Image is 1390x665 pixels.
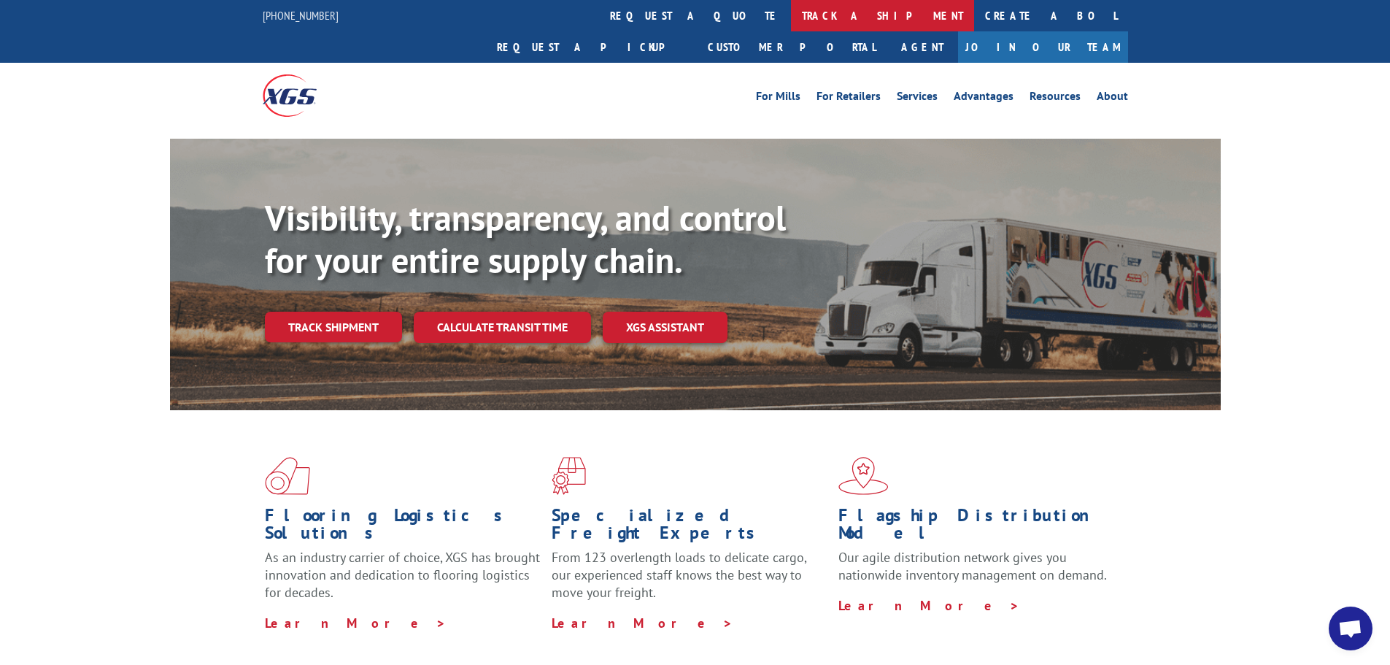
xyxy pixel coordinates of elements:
a: Join Our Team [958,31,1128,63]
a: Track shipment [265,312,402,342]
img: xgs-icon-focused-on-flooring-red [552,457,586,495]
span: As an industry carrier of choice, XGS has brought innovation and dedication to flooring logistics... [265,549,540,601]
p: From 123 overlength loads to delicate cargo, our experienced staff knows the best way to move you... [552,549,827,614]
h1: Specialized Freight Experts [552,507,827,549]
span: Our agile distribution network gives you nationwide inventory management on demand. [838,549,1107,583]
a: For Mills [756,91,800,107]
a: Resources [1030,91,1081,107]
b: Visibility, transparency, and control for your entire supply chain. [265,195,786,282]
div: Open chat [1329,607,1372,650]
h1: Flooring Logistics Solutions [265,507,541,549]
a: Advantages [954,91,1013,107]
a: Request a pickup [486,31,697,63]
img: xgs-icon-total-supply-chain-intelligence-red [265,457,310,495]
a: For Retailers [816,91,881,107]
a: Calculate transit time [414,312,591,343]
a: [PHONE_NUMBER] [263,8,339,23]
h1: Flagship Distribution Model [838,507,1114,549]
a: Agent [887,31,958,63]
a: Learn More > [552,615,733,631]
a: Services [897,91,938,107]
a: Learn More > [838,597,1020,614]
img: xgs-icon-flagship-distribution-model-red [838,457,889,495]
a: About [1097,91,1128,107]
a: Customer Portal [697,31,887,63]
a: XGS ASSISTANT [603,312,727,343]
a: Learn More > [265,615,447,631]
